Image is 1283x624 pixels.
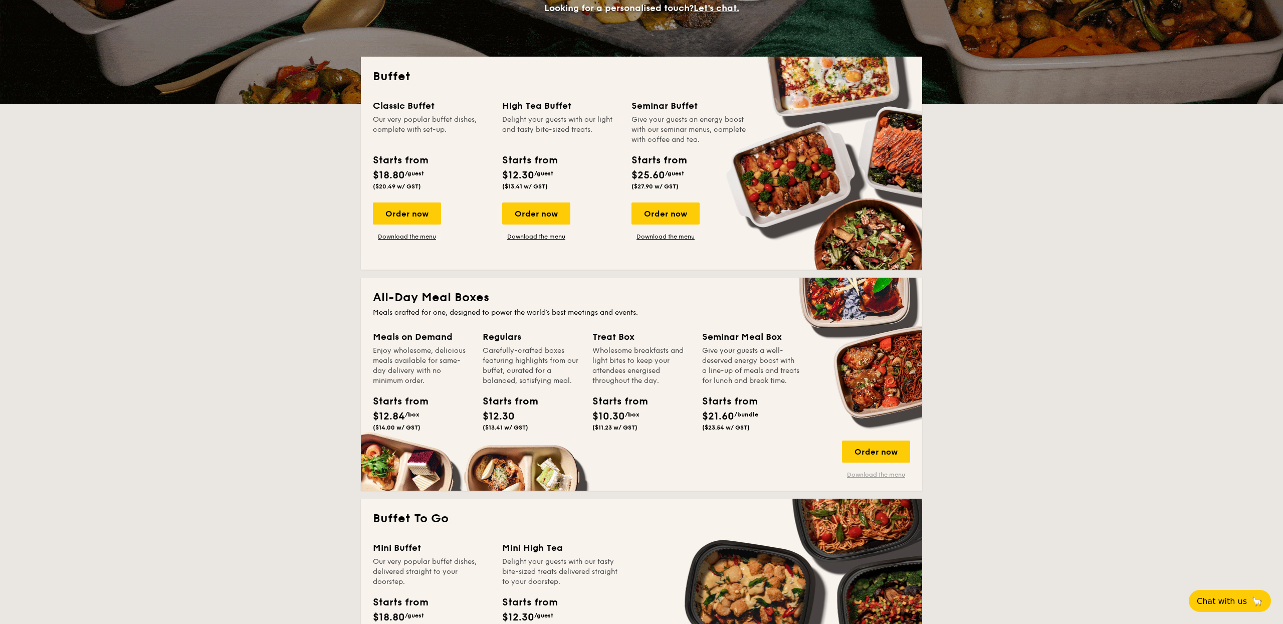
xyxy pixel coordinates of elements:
[405,170,424,177] span: /guest
[373,424,420,431] span: ($14.00 w/ GST)
[631,115,749,145] div: Give your guests an energy boost with our seminar menus, complete with coffee and tea.
[702,410,734,423] span: $21.60
[665,170,684,177] span: /guest
[373,541,490,555] div: Mini Buffet
[592,424,637,431] span: ($11.23 w/ GST)
[373,169,405,181] span: $18.80
[502,115,619,145] div: Delight your guests with our light and tasty bite-sized treats.
[373,308,910,318] div: Meals crafted for one, designed to power the world's best meetings and events.
[373,330,471,344] div: Meals on Demand
[592,410,625,423] span: $10.30
[734,411,758,418] span: /bundle
[702,330,800,344] div: Seminar Meal Box
[483,410,515,423] span: $12.30
[373,290,910,306] h2: All-Day Meal Boxes
[534,170,553,177] span: /guest
[373,595,427,610] div: Starts from
[483,424,528,431] span: ($13.41 w/ GST)
[631,169,665,181] span: $25.60
[373,511,910,527] h2: Buffet To Go
[405,612,424,619] span: /guest
[592,346,690,386] div: Wholesome breakfasts and light bites to keep your attendees energised throughout the day.
[631,183,679,190] span: ($27.90 w/ GST)
[702,394,747,409] div: Starts from
[631,233,700,241] a: Download the menu
[373,99,490,113] div: Classic Buffet
[373,202,441,225] div: Order now
[502,99,619,113] div: High Tea Buffet
[1189,590,1271,612] button: Chat with us🦙
[1251,595,1263,607] span: 🦙
[502,595,557,610] div: Starts from
[534,612,553,619] span: /guest
[502,183,548,190] span: ($13.41 w/ GST)
[502,557,619,587] div: Delight your guests with our tasty bite-sized treats delivered straight to your doorstep.
[502,153,557,168] div: Starts from
[1197,596,1247,606] span: Chat with us
[502,541,619,555] div: Mini High Tea
[702,424,750,431] span: ($23.54 w/ GST)
[625,411,639,418] span: /box
[373,233,441,241] a: Download the menu
[502,611,534,623] span: $12.30
[842,471,910,479] a: Download the menu
[592,394,637,409] div: Starts from
[373,557,490,587] div: Our very popular buffet dishes, delivered straight to your doorstep.
[502,169,534,181] span: $12.30
[483,346,580,386] div: Carefully-crafted boxes featuring highlights from our buffet, curated for a balanced, satisfying ...
[702,346,800,386] div: Give your guests a well-deserved energy boost with a line-up of meals and treats for lunch and br...
[842,441,910,463] div: Order now
[544,3,694,14] span: Looking for a personalised touch?
[694,3,739,14] span: Let's chat.
[502,233,570,241] a: Download the menu
[483,394,528,409] div: Starts from
[373,346,471,386] div: Enjoy wholesome, delicious meals available for same-day delivery with no minimum order.
[373,115,490,145] div: Our very popular buffet dishes, complete with set-up.
[373,153,427,168] div: Starts from
[373,394,418,409] div: Starts from
[502,202,570,225] div: Order now
[631,153,686,168] div: Starts from
[405,411,419,418] span: /box
[373,183,421,190] span: ($20.49 w/ GST)
[592,330,690,344] div: Treat Box
[373,611,405,623] span: $18.80
[373,410,405,423] span: $12.84
[631,202,700,225] div: Order now
[373,69,910,85] h2: Buffet
[631,99,749,113] div: Seminar Buffet
[483,330,580,344] div: Regulars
